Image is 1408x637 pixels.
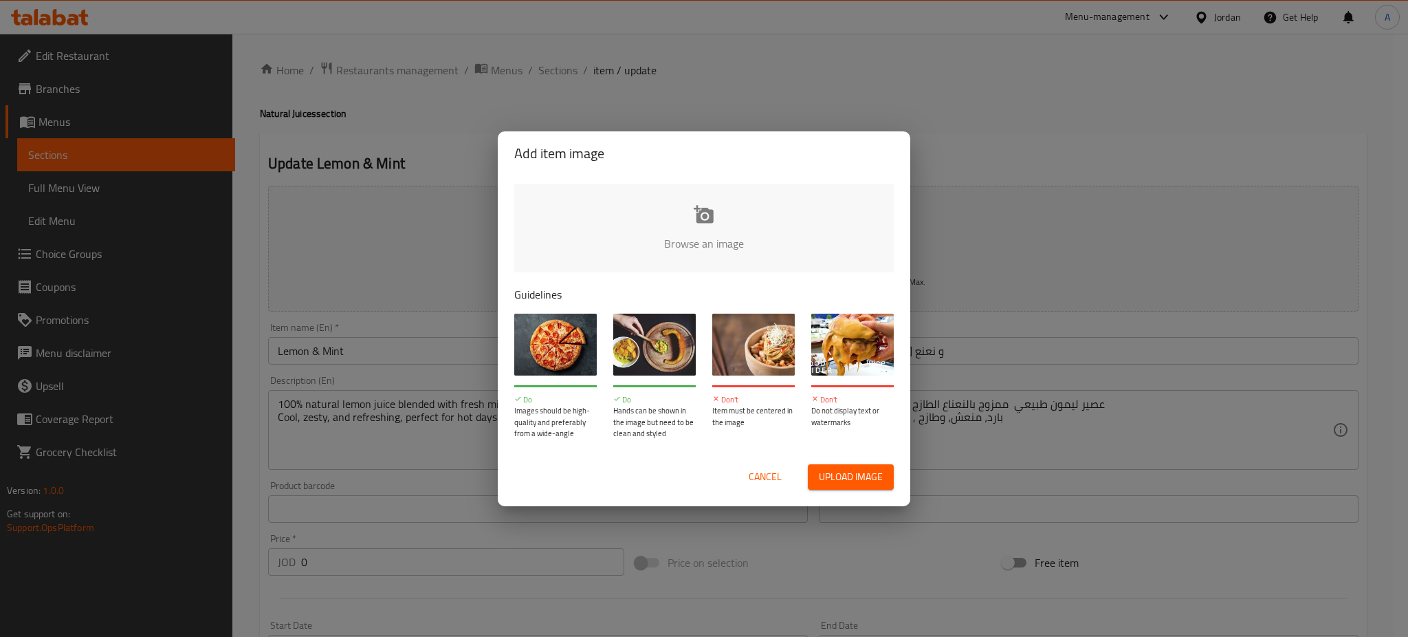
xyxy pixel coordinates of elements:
[749,468,782,486] span: Cancel
[712,405,795,428] p: Item must be centered in the image
[811,394,894,406] p: Don't
[712,394,795,406] p: Don't
[712,314,795,376] img: guide-img-3@3x.jpg
[514,394,597,406] p: Do
[808,464,894,490] button: Upload image
[514,142,894,164] h2: Add item image
[514,405,597,440] p: Images should be high-quality and preferably from a wide-angle
[613,314,696,376] img: guide-img-2@3x.jpg
[819,468,883,486] span: Upload image
[613,394,696,406] p: Do
[811,405,894,428] p: Do not display text or watermarks
[811,314,894,376] img: guide-img-4@3x.jpg
[613,405,696,440] p: Hands can be shown in the image but need to be clean and styled
[743,464,787,490] button: Cancel
[514,314,597,376] img: guide-img-1@3x.jpg
[514,286,894,303] p: Guidelines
